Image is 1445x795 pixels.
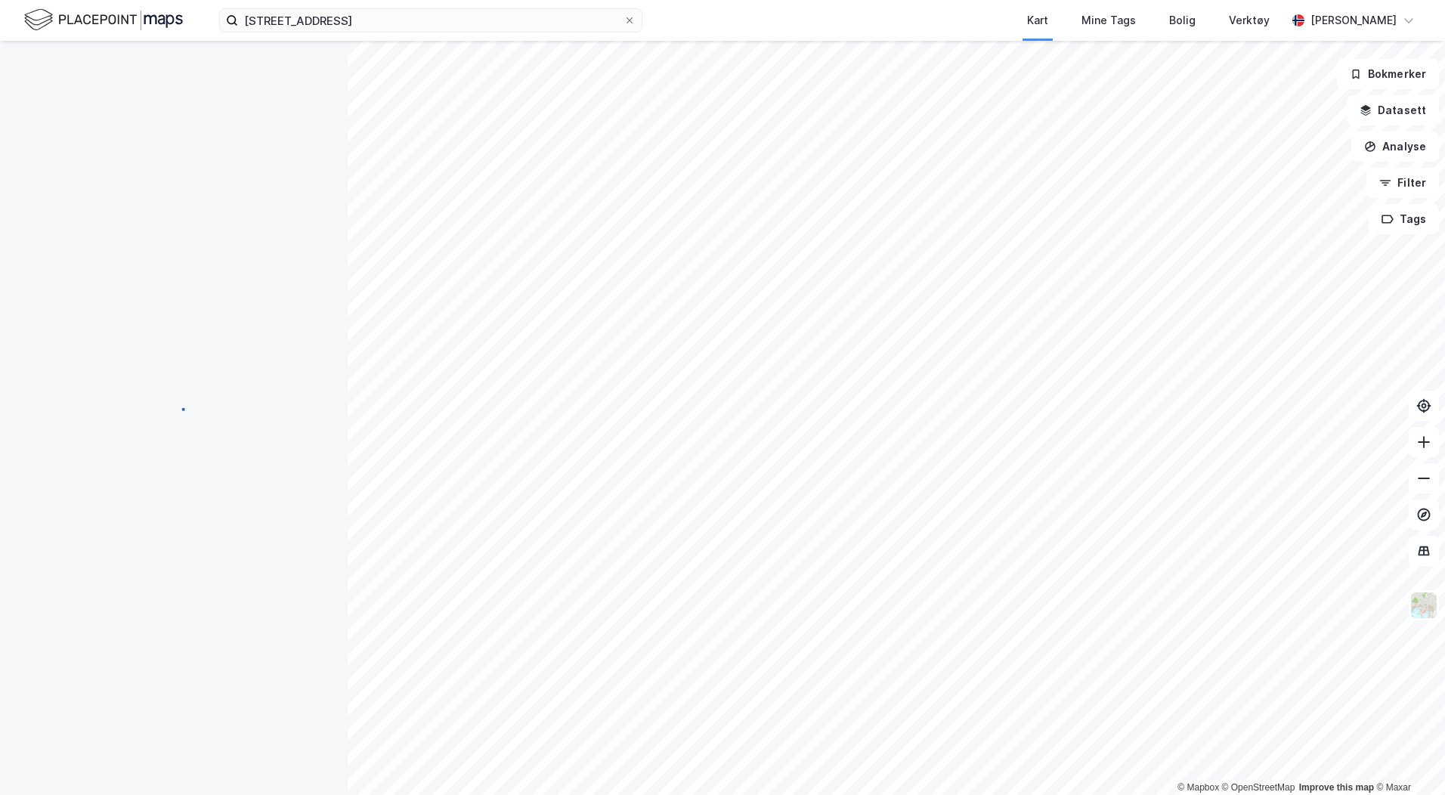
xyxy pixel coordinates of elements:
div: Kontrollprogram for chat [1369,722,1445,795]
button: Tags [1369,204,1439,234]
img: spinner.a6d8c91a73a9ac5275cf975e30b51cfb.svg [162,397,186,421]
button: Analyse [1351,131,1439,162]
div: Bolig [1169,11,1196,29]
div: [PERSON_NAME] [1310,11,1397,29]
button: Datasett [1347,95,1439,125]
img: logo.f888ab2527a4732fd821a326f86c7f29.svg [24,7,183,33]
div: Kart [1027,11,1048,29]
iframe: Chat Widget [1369,722,1445,795]
a: OpenStreetMap [1222,782,1295,793]
a: Improve this map [1299,782,1374,793]
a: Mapbox [1177,782,1219,793]
button: Bokmerker [1337,59,1439,89]
input: Søk på adresse, matrikkel, gårdeiere, leietakere eller personer [238,9,623,32]
div: Verktøy [1229,11,1270,29]
button: Filter [1366,168,1439,198]
img: Z [1409,591,1438,620]
div: Mine Tags [1081,11,1136,29]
